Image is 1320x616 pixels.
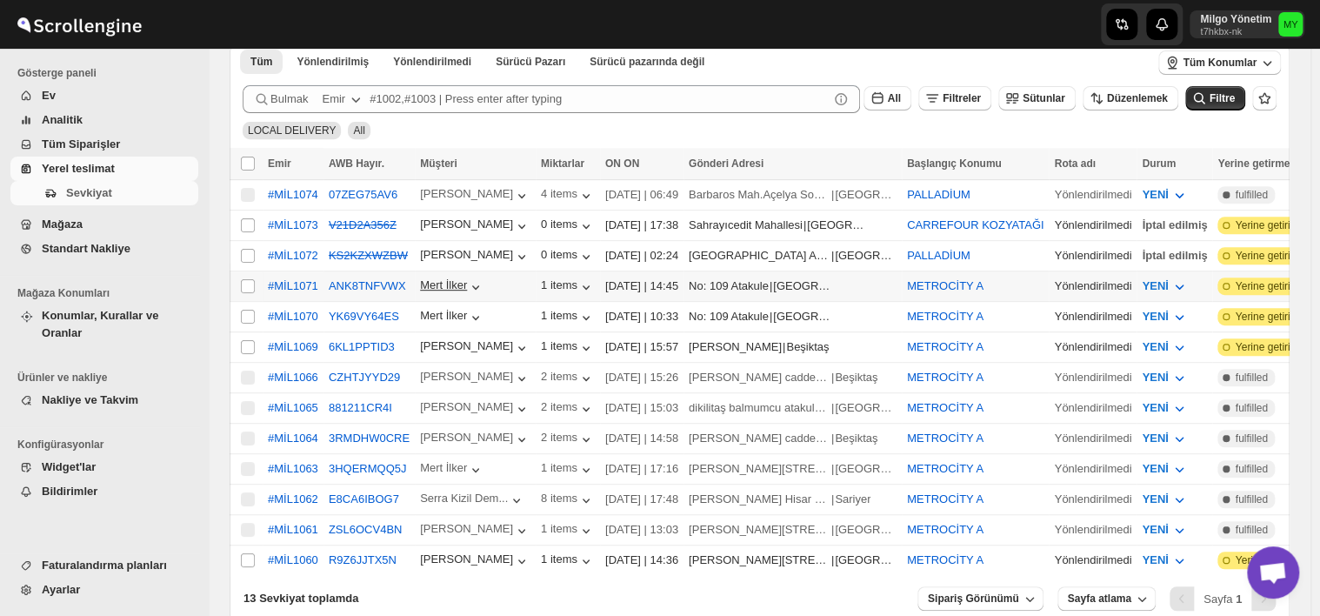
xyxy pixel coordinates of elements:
[689,491,897,508] div: |
[1142,188,1168,201] span: YENİ
[1131,455,1197,483] button: YENİ
[807,217,869,234] div: [GEOGRAPHIC_DATA]
[268,218,318,231] button: #MİL1073
[835,186,897,204] div: [GEOGRAPHIC_DATA]
[863,86,911,110] button: All
[329,279,406,292] button: ANK8TNFVWX
[420,339,530,357] div: [PERSON_NAME]
[1131,516,1197,544] button: YENİ
[42,162,115,175] span: Yerel teslimat
[605,217,678,234] div: [DATE] | 17:38
[541,461,595,479] div: 1 items
[420,400,530,418] button: [PERSON_NAME]
[907,310,983,323] button: METROCİTY A
[1142,217,1207,234] div: İptal edilmiş
[420,218,530,235] button: [PERSON_NAME]
[268,157,291,170] span: Emir
[420,187,530,204] div: [PERSON_NAME]
[329,157,384,170] span: AWB Hayır.
[541,370,595,387] div: 2 items
[689,552,830,569] div: [PERSON_NAME][STREET_ADDRESS][PERSON_NAME]
[10,132,198,157] button: Tüm Siparişler
[689,521,897,539] div: |
[420,431,530,448] button: [PERSON_NAME]
[689,247,830,264] div: [GEOGRAPHIC_DATA] Açelya Sokak Ağaoğlu Moontown Sitesi A1-2 Blok D:8
[268,462,318,475] button: #MİL1063
[605,308,678,325] div: [DATE] | 10:33
[268,340,318,353] button: #MİL1069
[1190,10,1304,38] button: User menu
[605,278,678,295] div: [DATE] | 14:45
[1185,86,1245,110] button: Filtre
[689,247,897,264] div: |
[541,400,595,418] button: 2 items
[541,218,595,235] button: 0 items
[1131,181,1197,209] button: YENİ
[605,430,678,447] div: [DATE] | 14:58
[1142,523,1168,536] span: YENİ
[689,430,830,447] div: [PERSON_NAME] caddesi no 79 ulus
[329,401,392,414] button: 881211CR4I
[268,188,318,201] button: #MİL1074
[689,460,830,478] div: [PERSON_NAME][STREET_ADDRESS][PERSON_NAME]
[541,248,595,265] button: 0 items
[1142,157,1176,170] span: Durum
[329,218,397,231] s: V21D2A356Z
[1054,186,1131,204] div: Yönlendirilmedi
[329,249,408,262] button: KS2KZXWZBW
[420,461,484,479] div: Mert İlker
[541,492,595,509] button: 8 items
[1200,26,1271,37] p: t7hkbx-nk
[835,552,897,569] div: [GEOGRAPHIC_DATA]
[918,86,991,110] button: Filtreler
[1142,432,1168,445] span: YENİ
[917,586,1043,611] button: Sipariş Görünümü
[928,592,1019,606] span: Sipariş Görünümü
[541,278,595,296] div: 1 items
[605,247,678,264] div: [DATE] | 02:24
[420,522,530,539] div: [PERSON_NAME]
[383,50,482,74] button: Unrouted
[907,553,983,566] button: METROCİTY A
[1183,56,1257,70] span: Tüm Konumlar
[541,187,595,204] div: 4 items
[907,523,983,536] button: METROCİTY A
[1142,371,1168,384] span: YENİ
[1235,401,1267,415] span: fulfilled
[1200,12,1271,26] p: Milgo Yönetim
[1054,338,1131,356] div: Yönlendirilmedi
[590,55,704,69] span: Sürücü pazarında değil
[297,55,369,69] span: Yönlendirilmiş
[541,431,595,448] div: 2 items
[353,124,364,137] span: All
[1235,523,1267,537] span: fulfilled
[17,371,200,385] span: Ürünler ve nakliye
[268,249,318,262] button: #MİL1072
[835,460,897,478] div: [GEOGRAPHIC_DATA]
[907,157,1002,170] span: Başlangıç Konumu
[268,310,318,323] div: #MİL1070
[420,309,484,326] button: Mert İlker
[786,338,829,356] div: Beşiktaş
[1235,188,1267,202] span: fulfilled
[907,249,970,262] button: PALLADİUM
[1235,462,1267,476] span: fulfilled
[1235,492,1267,506] span: fulfilled
[1023,92,1065,104] span: Sütunlar
[420,370,530,387] button: [PERSON_NAME]
[888,92,901,104] span: All
[268,553,318,566] button: #MİL1060
[835,521,897,539] div: [GEOGRAPHIC_DATA]
[1142,492,1168,506] span: YENİ
[835,369,877,386] div: Beşiktaş
[689,186,830,204] div: Barbaros Mah.Açelya Sokağı Ağaoğlu Moontown Sitesi A1-2 Blok D:8
[541,522,595,539] div: 1 items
